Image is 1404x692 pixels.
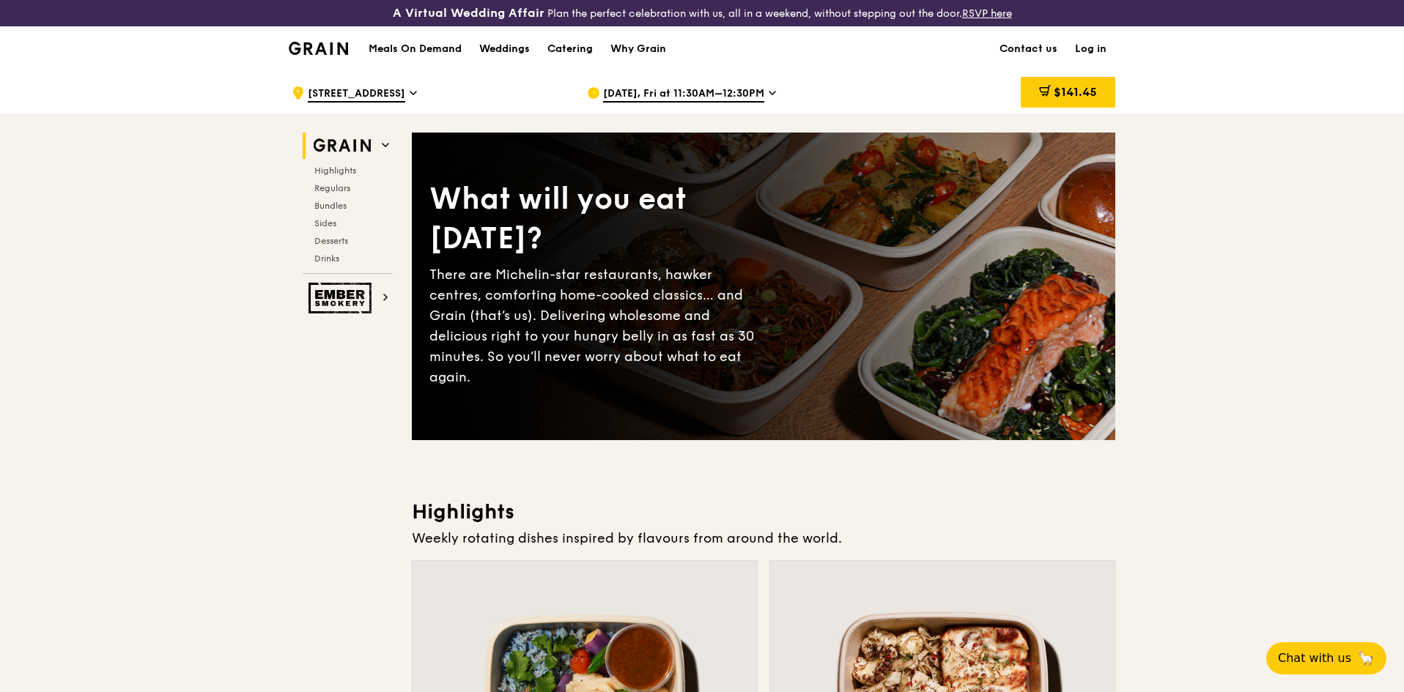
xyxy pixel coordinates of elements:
span: Bundles [314,201,347,211]
div: There are Michelin-star restaurants, hawker centres, comforting home-cooked classics… and Grain (... [429,264,764,387]
div: Catering [547,27,593,71]
span: Chat with us [1278,650,1351,667]
span: 🦙 [1357,650,1375,667]
div: Why Grain [610,27,666,71]
img: Grain [289,42,348,55]
button: Chat with us🦙 [1266,642,1386,674]
div: What will you eat [DATE]? [429,179,764,258]
a: Catering [539,27,602,71]
h3: A Virtual Wedding Affair [393,6,544,21]
h3: Highlights [412,499,1115,525]
span: Highlights [314,165,356,176]
img: Ember Smokery web logo [308,283,376,313]
div: Weddings [479,27,530,71]
img: Grain web logo [308,133,376,159]
span: Regulars [314,183,350,193]
span: Drinks [314,253,339,264]
div: Plan the perfect celebration with us, all in a weekend, without stepping out the door. [280,6,1124,21]
span: [DATE], Fri at 11:30AM–12:30PM [603,86,764,103]
span: Desserts [314,236,348,246]
a: Why Grain [602,27,675,71]
a: Log in [1066,27,1115,71]
div: Weekly rotating dishes inspired by flavours from around the world. [412,528,1115,548]
a: GrainGrain [289,26,348,70]
a: Weddings [470,27,539,71]
a: RSVP here [962,7,1012,20]
span: $141.45 [1054,85,1097,99]
a: Contact us [991,27,1066,71]
span: Sides [314,218,336,228]
span: [STREET_ADDRESS] [308,86,405,103]
h1: Meals On Demand [369,42,462,56]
